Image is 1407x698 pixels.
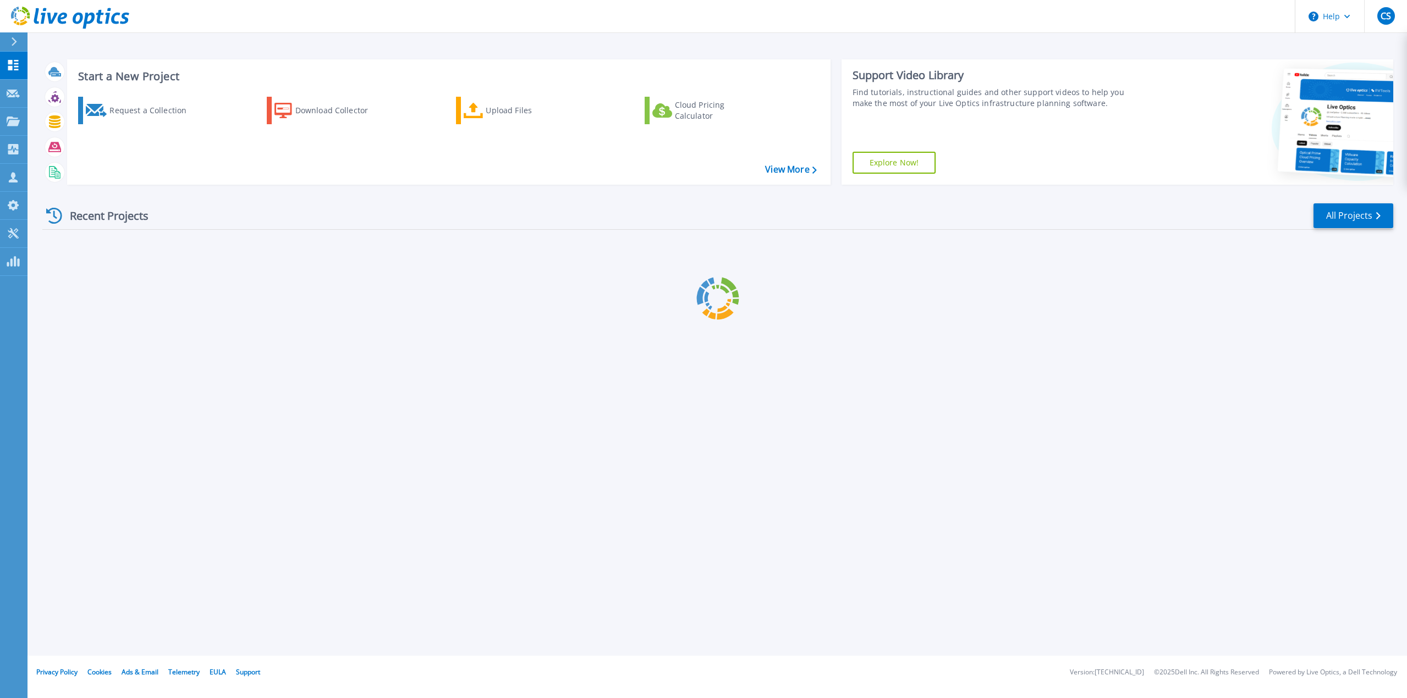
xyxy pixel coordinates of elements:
a: Request a Collection [78,97,201,124]
h3: Start a New Project [78,70,816,82]
li: Powered by Live Optics, a Dell Technology [1269,669,1397,676]
span: CS [1381,12,1391,20]
div: Download Collector [295,99,383,121]
a: Download Collector [267,97,389,124]
div: Cloud Pricing Calculator [675,99,763,121]
li: Version: [TECHNICAL_ID] [1070,669,1144,676]
a: Cookies [87,667,112,677]
a: Upload Files [456,97,579,124]
div: Support Video Library [853,68,1138,82]
a: Ads & Email [122,667,158,677]
div: Request a Collection [109,99,197,121]
a: View More [765,164,816,175]
div: Upload Files [486,99,574,121]
a: Cloud Pricing Calculator [645,97,767,124]
li: © 2025 Dell Inc. All Rights Reserved [1154,669,1259,676]
a: Support [236,667,260,677]
a: All Projects [1313,203,1393,228]
div: Find tutorials, instructional guides and other support videos to help you make the most of your L... [853,87,1138,109]
div: Recent Projects [42,202,163,229]
a: Telemetry [168,667,200,677]
a: Explore Now! [853,152,936,174]
a: Privacy Policy [36,667,78,677]
a: EULA [210,667,226,677]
